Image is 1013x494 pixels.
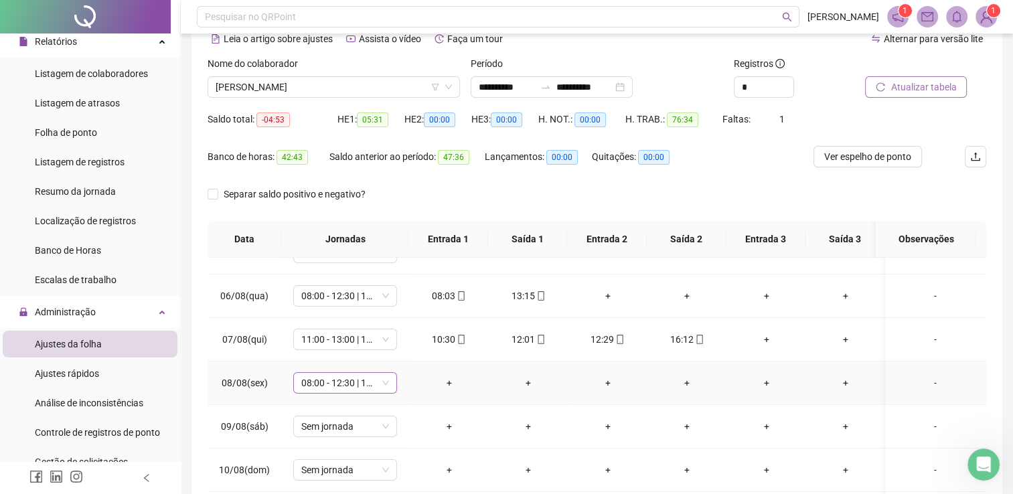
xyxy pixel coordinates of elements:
span: Faça um tour [447,33,503,44]
span: Folha de ponto [35,127,97,138]
span: 10/08(dom) [219,465,270,475]
span: Controle de registros de ponto [35,427,160,438]
span: mobile [694,335,704,344]
div: 08:03 [420,289,478,303]
div: - [896,332,975,347]
span: 47:36 [438,150,469,165]
div: + [737,463,795,477]
span: Listagem de atrasos [35,98,120,108]
span: 05:31 [357,112,388,127]
span: Listagem de registros [35,157,125,167]
span: mobile [535,291,546,301]
span: file-text [211,34,220,44]
span: Escalas de trabalho [35,274,116,285]
span: 00:00 [546,150,578,165]
div: H. TRAB.: [625,112,722,127]
span: 06/08(qua) [220,291,268,301]
span: to [540,82,551,92]
span: [PERSON_NAME] [807,9,879,24]
span: 00:00 [574,112,606,127]
span: Análise de inconsistências [35,398,143,408]
span: 07/08(qui) [222,334,267,345]
div: - [896,463,975,477]
div: + [499,419,558,434]
div: - [896,376,975,390]
span: Relatórios [35,36,77,47]
span: 76:34 [667,112,698,127]
div: + [658,419,716,434]
span: filter [431,83,439,91]
span: -04:53 [256,112,290,127]
span: 08:00 - 12:30 | 13:00 - 14:30 [301,373,389,393]
span: 00:00 [424,112,455,127]
label: Período [471,56,512,71]
span: Gestão de solicitações [35,457,128,467]
span: 09/08(sáb) [221,421,268,432]
iframe: Intercom live chat [967,448,1000,481]
span: Sem jornada [301,416,389,436]
span: mobile [455,291,466,301]
div: HE 2: [404,112,471,127]
span: Administração [35,307,96,317]
div: H. NOT.: [538,112,625,127]
span: mobile [535,335,546,344]
div: + [737,376,795,390]
span: instagram [70,470,83,483]
span: Ver espelho de ponto [824,149,911,164]
span: file [19,37,28,46]
button: Atualizar tabela [865,76,967,98]
div: + [658,289,716,303]
label: Nome do colaborador [208,56,307,71]
span: 42:43 [277,150,308,165]
span: Banco de Horas [35,245,101,256]
div: 13:15 [499,289,558,303]
span: down [445,83,453,91]
div: Lançamentos: [485,149,592,165]
div: Saldo anterior ao período: [329,149,485,165]
th: Data [208,221,281,258]
span: Listagem de colaboradores [35,68,148,79]
span: swap [871,34,880,44]
span: Separar saldo positivo e negativo? [218,187,371,201]
sup: Atualize o seu contato no menu Meus Dados [987,4,1000,17]
span: history [435,34,444,44]
span: info-circle [775,59,785,68]
div: + [420,376,478,390]
span: search [782,12,792,22]
span: 1 [903,6,907,15]
th: Entrada 1 [408,221,487,258]
div: + [420,419,478,434]
div: Banco de horas: [208,149,329,165]
div: + [737,289,795,303]
div: + [817,332,875,347]
th: Saída 2 [647,221,726,258]
span: 00:00 [491,112,522,127]
div: 12:29 [578,332,637,347]
span: Alternar para versão lite [884,33,983,44]
span: notification [892,11,904,23]
span: Localização de registros [35,216,136,226]
div: + [578,463,637,477]
div: + [817,376,875,390]
div: 12:01 [499,332,558,347]
span: Assista o vídeo [359,33,421,44]
span: 08:00 - 12:30 | 13:00 - 14:30 [301,286,389,306]
div: + [499,376,558,390]
div: + [737,419,795,434]
span: RENILDO CARVALHO DE OLIVEIRA [216,77,452,97]
th: Saída 3 [805,221,884,258]
th: Saída 1 [488,221,567,258]
span: 1 [991,6,996,15]
div: + [817,463,875,477]
div: HE 3: [471,112,538,127]
button: Ver espelho de ponto [813,146,922,167]
span: mobile [614,335,625,344]
span: upload [970,151,981,162]
div: Saldo total: [208,112,337,127]
span: youtube [346,34,356,44]
span: 08/08(sex) [222,378,268,388]
div: 16:12 [658,332,716,347]
th: Observações [876,221,976,258]
span: 00:00 [638,150,670,165]
sup: 1 [899,4,912,17]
